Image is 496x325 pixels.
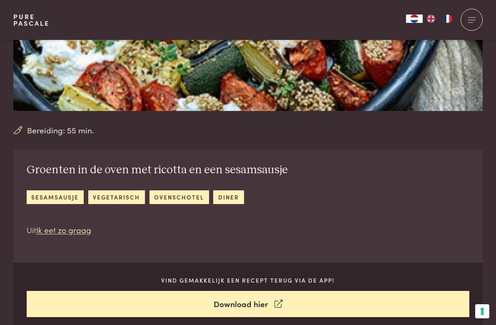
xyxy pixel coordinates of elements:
a: NL [406,15,423,23]
a: PurePascale [13,13,50,27]
a: EN [423,15,439,23]
a: sesamsausje [27,190,84,204]
p: Uit [27,224,288,236]
span: Bereiding: 55 min. [27,124,94,136]
aside: Language selected: Nederlands [406,15,456,23]
h2: Groenten in de oven met ricotta en een sesamsausje [27,163,288,177]
a: diner [213,190,244,204]
a: Ik eet zo graag [36,224,91,235]
p: Vind gemakkelijk een recept terug via de app! [27,276,470,285]
button: Uw voorkeuren voor toestemming voor trackingtechnologieën [475,304,489,318]
ul: Language list [423,15,456,23]
a: vegetarisch [88,190,145,204]
a: ovenschotel [150,190,209,204]
div: Language [406,15,423,23]
a: FR [439,15,456,23]
a: Download hier [27,291,470,317]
